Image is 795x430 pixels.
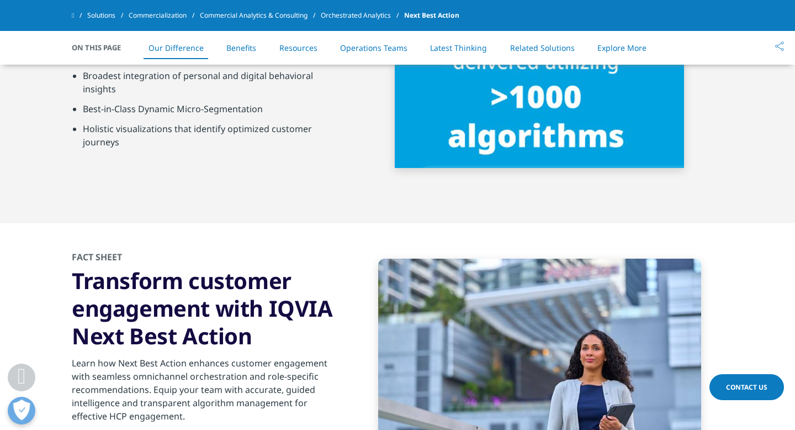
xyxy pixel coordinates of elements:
a: Related Solutions [510,43,575,53]
span: On This Page [72,42,132,53]
a: Benefits [226,43,256,53]
h3: Transform customer engagement with IQVIA Next Best Action [72,267,340,350]
li: Holistic visualizations that identify optimized customer journeys [83,122,340,155]
a: Orchestrated Analytics [321,6,404,25]
span: Contact Us [726,382,767,392]
a: Resources [279,43,317,53]
button: Open Preferences [8,397,35,424]
li: Broadest integration of personal and digital behavioral insights [83,69,340,102]
li: Best-in-Class Dynamic Micro-Segmentation [83,102,340,122]
div: Learn how Next Best Action enhances customer engagement with seamless omnichannel orchestration a... [72,350,340,423]
a: Explore More [597,43,646,53]
a: Operations Teams [340,43,407,53]
a: Our Difference [149,43,204,53]
a: Latest Thinking [430,43,487,53]
span: Next Best Action [404,6,459,25]
a: Commercial Analytics & Consulting [200,6,321,25]
a: Solutions [87,6,129,25]
a: Contact Us [709,374,784,400]
h2: Fact sheet [72,251,340,267]
a: Commercialization [129,6,200,25]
